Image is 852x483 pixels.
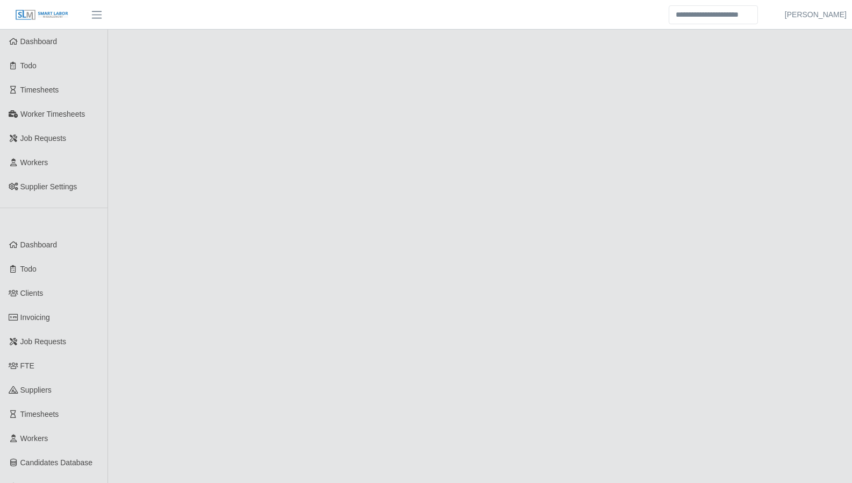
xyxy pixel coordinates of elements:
span: Supplier Settings [20,182,77,191]
span: Todo [20,61,37,70]
span: Dashboard [20,37,58,46]
span: Suppliers [20,386,52,394]
input: Search [669,5,758,24]
span: Timesheets [20,410,59,418]
span: Job Requests [20,134,67,143]
span: Worker Timesheets [20,110,85,118]
a: [PERSON_NAME] [785,9,847,20]
span: Job Requests [20,337,67,346]
span: Candidates Database [20,458,93,467]
span: Dashboard [20,240,58,249]
span: Workers [20,434,48,443]
span: Timesheets [20,86,59,94]
span: Todo [20,265,37,273]
span: FTE [20,361,34,370]
img: SLM Logo [15,9,69,21]
span: Clients [20,289,44,297]
span: Invoicing [20,313,50,322]
span: Workers [20,158,48,167]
